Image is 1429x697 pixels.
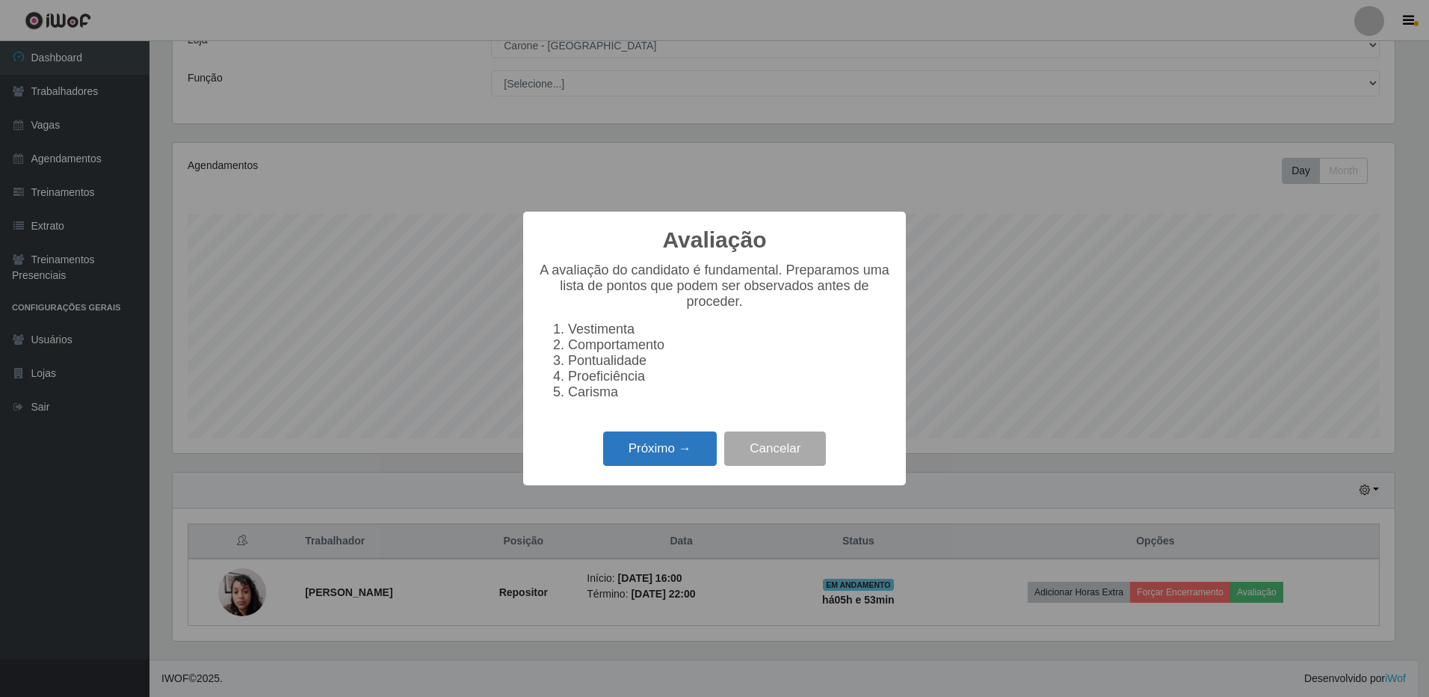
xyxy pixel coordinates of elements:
li: Vestimenta [568,322,891,337]
li: Pontualidade [568,353,891,369]
p: A avaliação do candidato é fundamental. Preparamos uma lista de pontos que podem ser observados a... [538,262,891,310]
li: Comportamento [568,337,891,353]
button: Próximo → [603,432,717,467]
h2: Avaliação [663,227,767,254]
li: Carisma [568,384,891,400]
button: Cancelar [724,432,826,467]
li: Proeficiência [568,369,891,384]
